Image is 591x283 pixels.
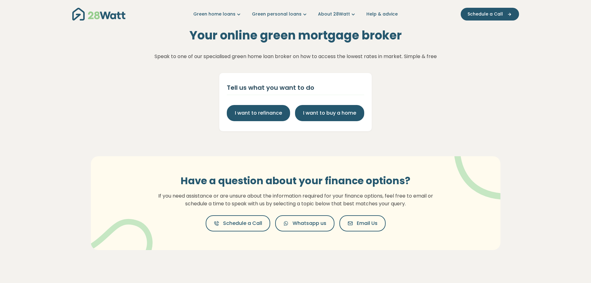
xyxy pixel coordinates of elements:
[461,8,519,21] button: Schedule a Call
[438,139,519,200] img: vector
[235,109,282,117] span: I want to refinance
[357,220,378,227] span: Email Us
[206,215,270,231] button: Schedule a Call
[252,11,308,17] a: Green personal loans
[303,109,356,117] span: I want to buy a home
[154,192,437,208] p: If you need assistance or are unsure about the information required for your finance options, fee...
[295,105,364,121] button: I want to buy a home
[227,105,290,121] button: I want to refinance
[366,11,398,17] a: Help & advice
[190,28,402,43] h2: Your online green mortgage broker
[293,220,326,227] span: Whatsapp us
[154,175,437,187] h3: Have a question about your finance options?
[223,220,262,227] span: Schedule a Call
[318,11,356,17] a: About 28Watt
[72,8,125,21] img: 28Watt
[275,215,334,231] button: Whatsapp us
[87,203,153,265] img: vector
[154,52,437,61] p: Speak to one of our specialised green home loan broker on how to access the lowest rates in marke...
[72,6,519,22] nav: Main navigation
[227,83,364,92] div: Tell us what you want to do
[193,11,242,17] a: Green home loans
[468,11,503,17] span: Schedule a Call
[339,215,386,231] button: Email Us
